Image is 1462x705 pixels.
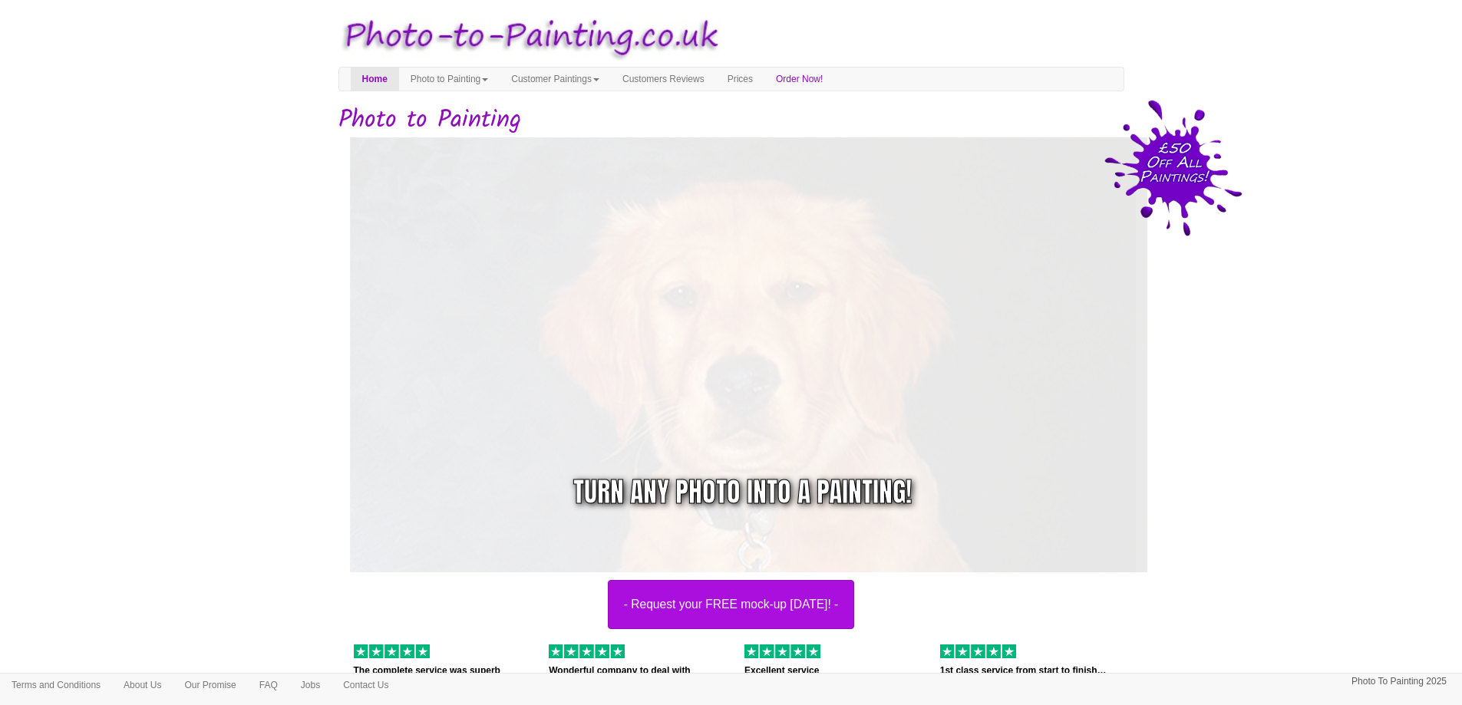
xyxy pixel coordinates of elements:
img: 5 of out 5 stars [549,644,625,658]
p: 1st class service from start to finish… [940,663,1113,679]
img: 5 of out 5 stars [940,644,1016,658]
img: dog.jpg [350,137,1159,585]
a: FAQ [248,674,289,697]
a: Customer Paintings [500,68,611,91]
a: Prices [716,68,764,91]
img: Photo to Painting [331,8,724,67]
img: 5 of out 5 stars [354,644,430,658]
img: 5 of out 5 stars [744,644,820,658]
p: The complete service was superb from… [354,663,526,695]
button: - Request your FREE mock-up [DATE]! - [608,580,855,629]
p: Wonderful company to deal with [549,663,721,679]
a: - Request your FREE mock-up [DATE]! - [327,137,1136,629]
p: Excellent service [744,663,917,679]
a: Contact Us [332,674,400,697]
a: About Us [112,674,173,697]
div: Turn any photo into a painting! [573,473,912,512]
a: Home [351,68,399,91]
a: Jobs [289,674,332,697]
a: Order Now! [764,68,834,91]
h1: Photo to Painting [338,107,1124,133]
a: Our Promise [173,674,247,697]
a: Photo to Painting [399,68,500,91]
p: Photo To Painting 2025 [1351,674,1447,690]
a: Customers Reviews [611,68,716,91]
img: 50 pound price drop [1104,100,1243,236]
